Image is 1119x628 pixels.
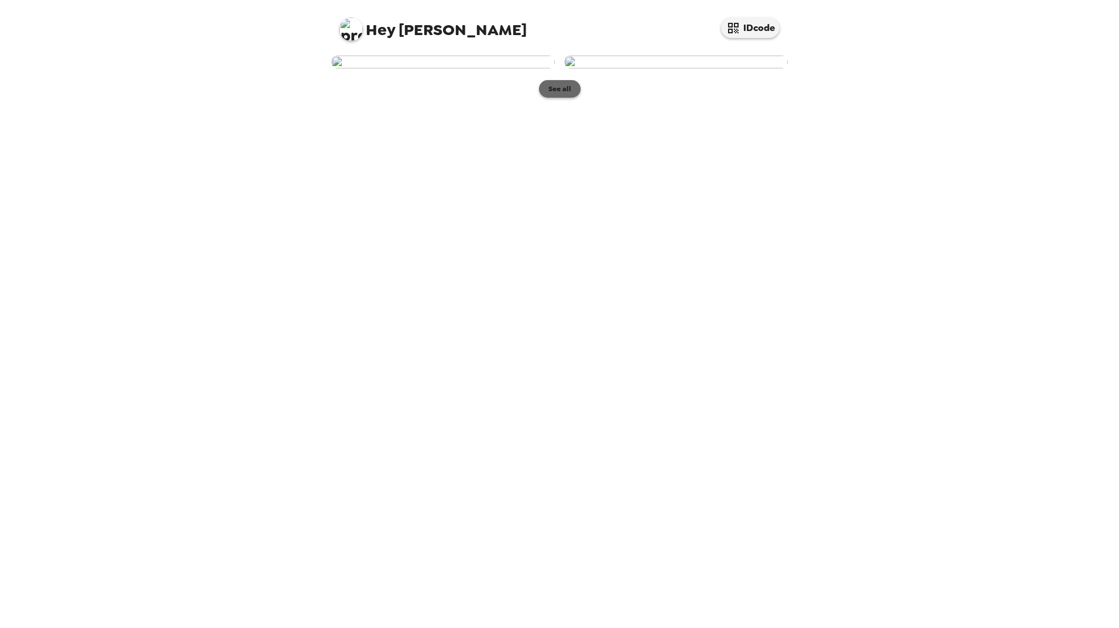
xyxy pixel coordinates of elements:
[564,56,788,68] img: user-272743
[366,19,395,40] span: Hey
[339,18,363,41] img: profile pic
[539,80,581,98] button: See all
[339,12,527,38] span: [PERSON_NAME]
[331,56,555,68] img: user-273735
[721,18,780,38] button: IDcode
